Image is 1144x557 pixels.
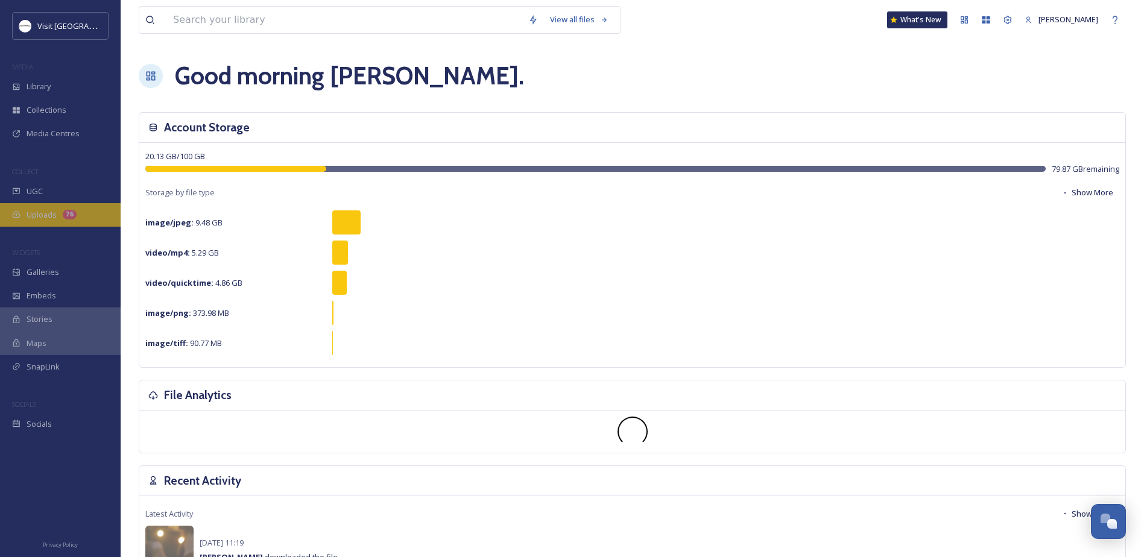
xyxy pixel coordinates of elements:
[200,537,244,548] span: [DATE] 11:19
[145,151,205,162] span: 20.13 GB / 100 GB
[27,418,52,430] span: Socials
[1091,504,1126,539] button: Open Chat
[145,338,188,348] strong: image/tiff :
[63,210,77,219] div: 76
[145,277,213,288] strong: video/quicktime :
[12,400,36,409] span: SOCIALS
[27,361,60,373] span: SnapLink
[167,7,522,33] input: Search your library
[1019,8,1104,31] a: [PERSON_NAME]
[37,20,131,31] span: Visit [GEOGRAPHIC_DATA]
[27,266,59,278] span: Galleries
[12,62,33,71] span: MEDIA
[145,307,191,318] strong: image/png :
[1055,181,1119,204] button: Show More
[145,277,242,288] span: 4.86 GB
[12,248,40,257] span: WIDGETS
[145,307,229,318] span: 373.98 MB
[164,386,232,404] h3: File Analytics
[145,338,222,348] span: 90.77 MB
[1055,502,1119,526] button: Show More
[164,119,250,136] h3: Account Storage
[145,247,219,258] span: 5.29 GB
[145,217,194,228] strong: image/jpeg :
[27,290,56,301] span: Embeds
[145,187,215,198] span: Storage by file type
[27,128,80,139] span: Media Centres
[43,541,78,549] span: Privacy Policy
[1052,163,1119,175] span: 79.87 GB remaining
[887,11,947,28] a: What's New
[27,209,57,221] span: Uploads
[12,167,38,176] span: COLLECT
[145,508,193,520] span: Latest Activity
[27,338,46,349] span: Maps
[164,472,241,489] h3: Recent Activity
[145,217,223,228] span: 9.48 GB
[145,247,190,258] strong: video/mp4 :
[27,186,43,197] span: UGC
[43,537,78,551] a: Privacy Policy
[1038,14,1098,25] span: [PERSON_NAME]
[27,81,51,92] span: Library
[544,8,615,31] a: View all files
[27,313,52,325] span: Stories
[175,58,524,94] h1: Good morning [PERSON_NAME] .
[19,20,31,32] img: Circle%20Logo.png
[27,104,66,116] span: Collections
